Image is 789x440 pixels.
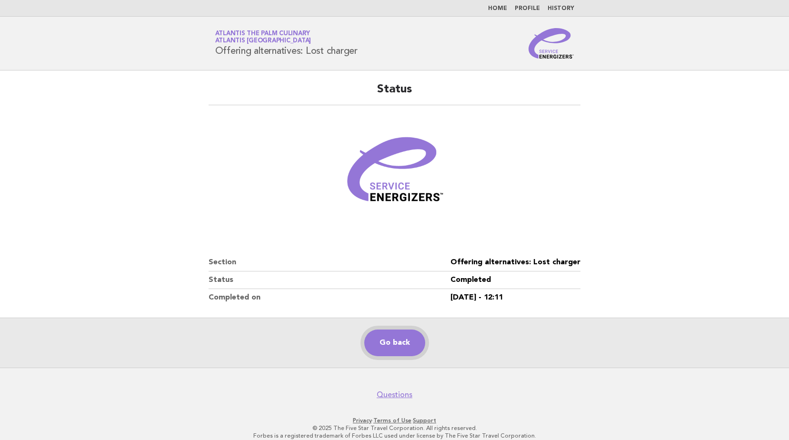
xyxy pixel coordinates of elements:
[450,254,580,271] dd: Offering alternatives: Lost charger
[338,117,452,231] img: Verified
[377,390,412,400] a: Questions
[215,38,311,44] span: Atlantis [GEOGRAPHIC_DATA]
[215,31,358,56] h1: Offering alternatives: Lost charger
[364,330,425,356] a: Go back
[413,417,436,424] a: Support
[103,424,686,432] p: © 2025 The Five Star Travel Corporation. All rights reserved.
[209,82,580,105] h2: Status
[515,6,540,11] a: Profile
[450,289,580,306] dd: [DATE] - 12:11
[103,432,686,440] p: Forbes is a registered trademark of Forbes LLC used under license by The Five Star Travel Corpora...
[353,417,372,424] a: Privacy
[215,30,311,44] a: Atlantis The Palm CulinaryAtlantis [GEOGRAPHIC_DATA]
[209,289,450,306] dt: Completed on
[529,28,574,59] img: Service Energizers
[209,271,450,289] dt: Status
[450,271,580,289] dd: Completed
[548,6,574,11] a: History
[373,417,411,424] a: Terms of Use
[103,417,686,424] p: · ·
[488,6,507,11] a: Home
[209,254,450,271] dt: Section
